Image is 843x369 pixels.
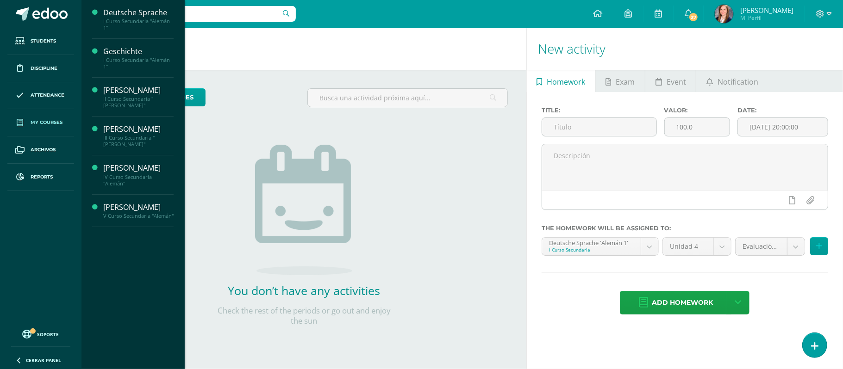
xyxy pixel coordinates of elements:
input: Título [542,118,656,136]
span: Add homework [652,291,713,314]
img: 30b41a60147bfd045cc6c38be83b16e6.png [715,5,733,23]
div: III Curso Secundaria "[PERSON_NAME]" [103,135,174,148]
input: Fecha de entrega [738,118,828,136]
a: Deutsche Sprache 'Alemán 1'I Curso Secundaria [542,238,658,255]
a: GeschichteI Curso Secundaria "Alemán 1" [103,46,174,70]
input: Search a user… [87,6,296,22]
span: Notification [718,71,758,93]
span: Exam [616,71,635,93]
label: Date: [737,107,828,114]
div: II Curso Secundaria "[PERSON_NAME]" [103,96,174,109]
span: Cerrar panel [26,357,61,363]
div: Deutsche Sprache [103,7,174,18]
a: Event [645,70,696,92]
a: [PERSON_NAME]II Curso Secundaria "[PERSON_NAME]" [103,85,174,109]
a: [PERSON_NAME]V Curso Secundaria "Alemán" [103,202,174,219]
a: Notification [696,70,768,92]
span: Reports [31,173,53,181]
input: Puntos máximos [665,118,730,136]
label: Valor: [664,107,731,114]
a: Discipline [7,55,74,82]
div: Deutsche Sprache 'Alemán 1' [549,238,634,246]
div: I Curso Secundaria "Alemán 1" [103,57,174,70]
div: Geschichte [103,46,174,57]
span: Archivos [31,146,56,154]
a: [PERSON_NAME]IV Curso Secundaria "Alemán" [103,163,174,186]
h1: New activity [538,28,832,70]
label: Title: [542,107,657,114]
span: Mi Perfil [740,14,793,22]
span: Discipline [31,65,57,72]
a: Unidad 4 [663,238,731,255]
a: Soporte [11,327,70,340]
span: Event [667,71,686,93]
h1: Activities [93,28,515,70]
span: Homework [547,71,586,93]
img: no_activities.png [255,145,352,275]
div: I Curso Secundaria [549,246,634,253]
div: [PERSON_NAME] [103,85,174,96]
p: Check the rest of the periods or go out and enjoy the sun [211,306,396,326]
div: [PERSON_NAME] [103,163,174,173]
a: [PERSON_NAME]III Curso Secundaria "[PERSON_NAME]" [103,124,174,148]
div: [PERSON_NAME] [103,124,174,135]
div: V Curso Secundaria "Alemán" [103,213,174,219]
input: Busca una actividad próxima aquí... [308,89,507,107]
span: 27 [688,12,699,22]
div: [PERSON_NAME] [103,202,174,213]
div: I Curso Secundaria "Alemán 1" [103,18,174,31]
a: My courses [7,109,74,136]
a: Homework [527,70,595,92]
span: [PERSON_NAME] [740,6,793,15]
span: My courses [31,119,62,126]
label: The homework will be assigned to: [542,225,828,232]
div: IV Curso Secundaria "Alemán" [103,174,174,187]
span: Evaluación bimestral / Abschlussprüfung vom Bimester (30.0%) [743,238,780,255]
span: Unidad 4 [670,238,706,255]
a: Attendance [7,82,74,110]
a: Reports [7,164,74,191]
h2: You don’t have any activities [211,283,396,298]
span: Attendance [31,92,64,99]
span: Soporte [37,331,59,338]
a: Exam [596,70,645,92]
a: Deutsche SpracheI Curso Secundaria "Alemán 1" [103,7,174,31]
a: Evaluación bimestral / Abschlussprüfung vom Bimester (30.0%) [736,238,805,255]
a: Students [7,28,74,55]
a: Archivos [7,136,74,164]
span: Students [31,37,56,45]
